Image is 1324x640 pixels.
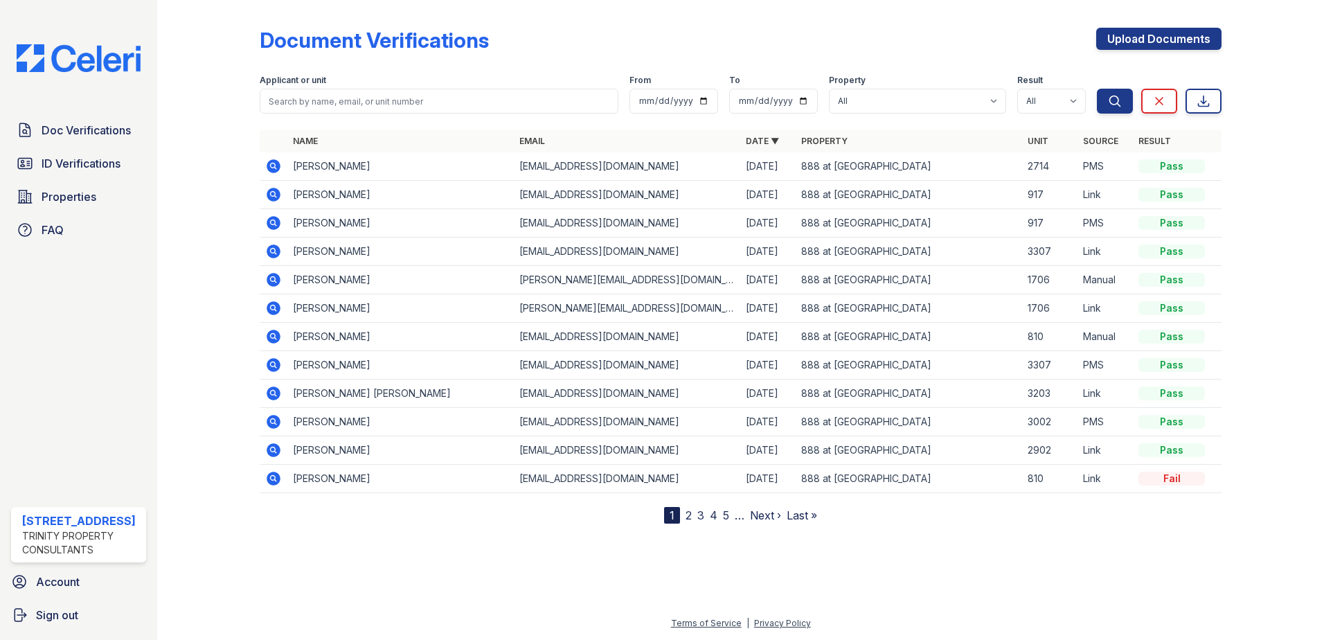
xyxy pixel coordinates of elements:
[750,508,781,522] a: Next ›
[42,155,120,172] span: ID Verifications
[1022,380,1077,408] td: 3203
[1138,159,1205,173] div: Pass
[740,294,796,323] td: [DATE]
[11,116,146,144] a: Doc Verifications
[287,351,514,380] td: [PERSON_NAME]
[260,89,618,114] input: Search by name, email, or unit number
[260,75,326,86] label: Applicant or unit
[1138,472,1205,486] div: Fail
[796,152,1022,181] td: 888 at [GEOGRAPHIC_DATA]
[1138,216,1205,230] div: Pass
[1077,380,1133,408] td: Link
[287,266,514,294] td: [PERSON_NAME]
[1077,209,1133,238] td: PMS
[629,75,651,86] label: From
[1077,408,1133,436] td: PMS
[287,152,514,181] td: [PERSON_NAME]
[796,294,1022,323] td: 888 at [GEOGRAPHIC_DATA]
[1022,436,1077,465] td: 2902
[746,136,779,146] a: Date ▼
[514,266,740,294] td: [PERSON_NAME][EMAIL_ADDRESS][DOMAIN_NAME]
[787,508,817,522] a: Last »
[1138,358,1205,372] div: Pass
[22,513,141,529] div: [STREET_ADDRESS]
[293,136,318,146] a: Name
[1022,181,1077,209] td: 917
[514,181,740,209] td: [EMAIL_ADDRESS][DOMAIN_NAME]
[740,465,796,493] td: [DATE]
[1138,273,1205,287] div: Pass
[1138,136,1171,146] a: Result
[287,238,514,266] td: [PERSON_NAME]
[729,75,740,86] label: To
[801,136,848,146] a: Property
[740,181,796,209] td: [DATE]
[1077,238,1133,266] td: Link
[1077,266,1133,294] td: Manual
[1022,266,1077,294] td: 1706
[1022,408,1077,436] td: 3002
[514,209,740,238] td: [EMAIL_ADDRESS][DOMAIN_NAME]
[1077,351,1133,380] td: PMS
[514,408,740,436] td: [EMAIL_ADDRESS][DOMAIN_NAME]
[796,351,1022,380] td: 888 at [GEOGRAPHIC_DATA]
[1138,443,1205,457] div: Pass
[1022,351,1077,380] td: 3307
[740,351,796,380] td: [DATE]
[36,574,80,590] span: Account
[796,380,1022,408] td: 888 at [GEOGRAPHIC_DATA]
[740,152,796,181] td: [DATE]
[671,618,742,628] a: Terms of Service
[287,408,514,436] td: [PERSON_NAME]
[514,323,740,351] td: [EMAIL_ADDRESS][DOMAIN_NAME]
[1096,28,1222,50] a: Upload Documents
[740,266,796,294] td: [DATE]
[1138,330,1205,344] div: Pass
[740,238,796,266] td: [DATE]
[1138,386,1205,400] div: Pass
[746,618,749,628] div: |
[710,508,717,522] a: 4
[6,568,152,596] a: Account
[514,238,740,266] td: [EMAIL_ADDRESS][DOMAIN_NAME]
[1138,188,1205,202] div: Pass
[6,601,152,629] a: Sign out
[1077,181,1133,209] td: Link
[11,216,146,244] a: FAQ
[1077,323,1133,351] td: Manual
[796,323,1022,351] td: 888 at [GEOGRAPHIC_DATA]
[723,508,729,522] a: 5
[514,465,740,493] td: [EMAIL_ADDRESS][DOMAIN_NAME]
[287,436,514,465] td: [PERSON_NAME]
[514,351,740,380] td: [EMAIL_ADDRESS][DOMAIN_NAME]
[740,323,796,351] td: [DATE]
[1022,465,1077,493] td: 810
[514,380,740,408] td: [EMAIL_ADDRESS][DOMAIN_NAME]
[796,436,1022,465] td: 888 at [GEOGRAPHIC_DATA]
[287,181,514,209] td: [PERSON_NAME]
[42,188,96,205] span: Properties
[1022,294,1077,323] td: 1706
[1138,415,1205,429] div: Pass
[740,436,796,465] td: [DATE]
[1022,238,1077,266] td: 3307
[1022,323,1077,351] td: 810
[740,408,796,436] td: [DATE]
[796,181,1022,209] td: 888 at [GEOGRAPHIC_DATA]
[287,209,514,238] td: [PERSON_NAME]
[287,465,514,493] td: [PERSON_NAME]
[11,150,146,177] a: ID Verifications
[1022,152,1077,181] td: 2714
[1083,136,1118,146] a: Source
[514,152,740,181] td: [EMAIL_ADDRESS][DOMAIN_NAME]
[796,408,1022,436] td: 888 at [GEOGRAPHIC_DATA]
[829,75,866,86] label: Property
[1077,436,1133,465] td: Link
[1138,245,1205,258] div: Pass
[697,508,704,522] a: 3
[42,222,64,238] span: FAQ
[1077,465,1133,493] td: Link
[11,183,146,211] a: Properties
[1077,152,1133,181] td: PMS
